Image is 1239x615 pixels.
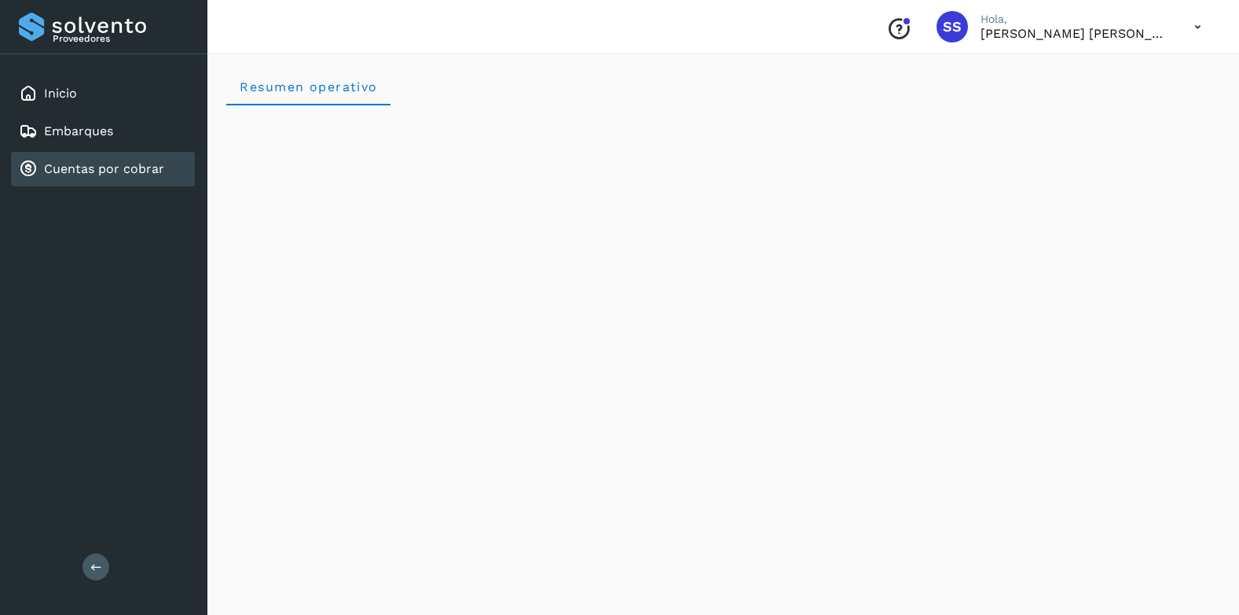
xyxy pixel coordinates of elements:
[11,152,195,186] div: Cuentas por cobrar
[53,33,189,44] p: Proveedores
[239,79,378,94] span: Resumen operativo
[981,13,1169,26] p: Hola,
[11,76,195,111] div: Inicio
[11,114,195,149] div: Embarques
[44,86,77,101] a: Inicio
[44,123,113,138] a: Embarques
[44,161,164,176] a: Cuentas por cobrar
[981,26,1169,41] p: SOCORRO SILVIA NAVARRO ZAZUETA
